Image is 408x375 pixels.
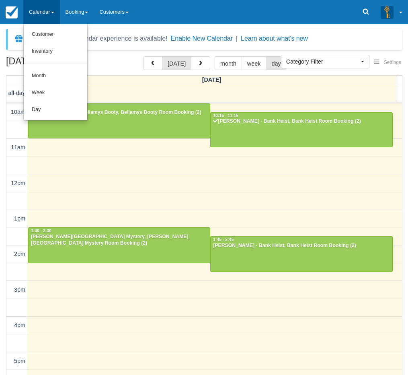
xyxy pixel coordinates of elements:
span: Settings [384,60,401,65]
div: [PERSON_NAME] - Bank Heist, Bank Heist Room Booking (2) [213,243,390,249]
span: 1:45 - 2:45 [213,237,234,242]
div: [PERSON_NAME][GEOGRAPHIC_DATA] Mystery, [PERSON_NAME][GEOGRAPHIC_DATA] Mystery Room Booking (2) [31,234,208,247]
h2: [DATE] [6,56,108,71]
a: 1:30 - 2:30[PERSON_NAME][GEOGRAPHIC_DATA] Mystery, [PERSON_NAME][GEOGRAPHIC_DATA] Mystery Room Bo... [28,227,210,263]
a: Day [24,101,87,118]
div: [PERSON_NAME] - Bellamys Booty, Bellamys Booty Room Booking (2) [31,109,208,116]
a: Week [24,84,87,101]
span: 12pm [11,180,25,186]
a: 10:15 - 11:15[PERSON_NAME] - Bank Heist, Bank Heist Room Booking (2) [210,112,392,148]
button: Settings [369,57,406,68]
a: Learn about what's new [241,35,308,42]
button: week [242,56,267,70]
span: 10am [11,109,25,115]
a: 10:00 - 11:00[PERSON_NAME] - Bellamys Booty, Bellamys Booty Room Booking (2) [28,103,210,139]
span: 3pm [14,286,25,293]
ul: Calendar [23,24,88,121]
span: 4pm [14,322,25,328]
button: Category Filter [281,55,369,68]
a: Customer [24,26,87,43]
div: [PERSON_NAME] - Bank Heist, Bank Heist Room Booking (2) [213,118,390,125]
span: 2pm [14,251,25,257]
div: A new Booking Calendar experience is available! [27,34,168,43]
span: 5pm [14,358,25,364]
a: 1:45 - 2:45[PERSON_NAME] - Bank Heist, Bank Heist Room Booking (2) [210,236,392,272]
img: A3 [381,6,394,19]
span: 11am [11,144,25,150]
span: Category Filter [286,58,359,66]
a: Month [24,68,87,84]
button: Enable New Calendar [171,35,233,43]
span: | [236,35,238,42]
span: all-day [8,90,25,96]
span: 1pm [14,215,25,222]
a: Inventory [24,43,87,60]
span: 10:15 - 11:15 [213,113,238,118]
button: month [215,56,242,70]
span: 1:30 - 2:30 [31,229,51,233]
button: day [266,56,286,70]
button: [DATE] [162,56,191,70]
span: [DATE] [202,76,221,83]
img: checkfront-main-nav-mini-logo.png [6,6,18,19]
